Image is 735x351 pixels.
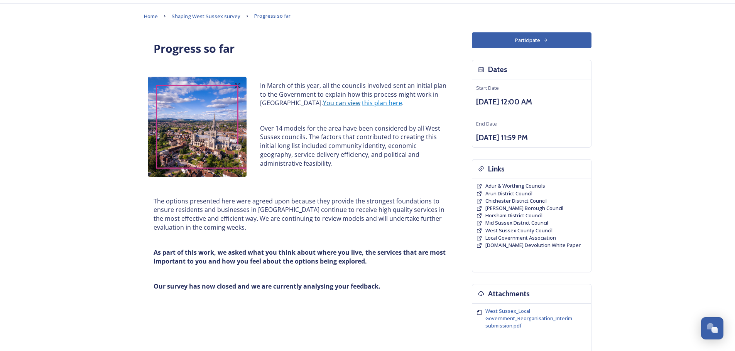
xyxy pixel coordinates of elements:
a: this plan here [362,99,402,107]
a: [DOMAIN_NAME] Devolution White Paper [485,242,581,249]
a: You can view [323,99,360,107]
h3: Dates [488,64,507,75]
a: [PERSON_NAME] Borough Council [485,205,563,212]
strong: Progress so far [154,41,235,56]
span: Shaping West Sussex survey [172,13,240,20]
p: The options presented here were agreed upon because they provide the strongest foundations to ens... [154,197,447,232]
a: Home [144,12,158,21]
h3: Links [488,163,505,175]
span: Local Government Association [485,234,556,241]
strong: As part of this work, we asked what you think about where you live, the services that are most im... [154,248,447,265]
span: Progress so far [254,12,291,19]
a: Horsham District Council [485,212,542,219]
span: Adur & Worthing Councils [485,182,545,189]
a: Chichester District Council [485,197,547,205]
h3: [DATE] 11:59 PM [476,132,587,143]
span: End Date [476,120,497,127]
span: Mid Sussex District Council [485,219,548,226]
span: Chichester District Council [485,197,547,204]
a: Local Government Association [485,234,556,242]
button: Open Chat [701,317,723,339]
strong: Our survey has now closed and we are currently analysing your feedback. [154,282,380,291]
span: Start Date [476,84,499,91]
a: Shaping West Sussex survey [172,12,240,21]
a: Adur & Worthing Councils [485,182,545,190]
h3: [DATE] 12:00 AM [476,96,587,107]
a: West Sussex County Council [485,227,553,234]
button: Participate [472,32,591,48]
a: Arun District Council [485,190,532,197]
span: Home [144,13,158,20]
h3: Attachments [488,288,530,299]
p: Over 14 models for the area have been considered by all West Sussex councils. The factors that co... [260,124,446,168]
p: In March of this year, all the councils involved sent an initial plan to the Government to explai... [260,81,446,107]
span: West Sussex_Local Government_Reorganisation_Interim submission.pdf [485,307,572,329]
a: Mid Sussex District Council [485,219,548,227]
